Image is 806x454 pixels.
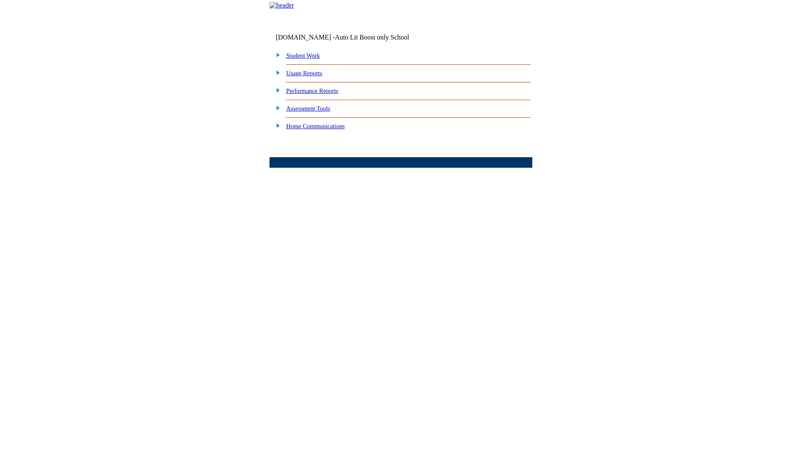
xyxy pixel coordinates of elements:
[286,52,320,59] a: Student Work
[276,34,430,41] td: [DOMAIN_NAME] -
[272,86,280,94] img: plus.gif
[272,121,280,129] img: plus.gif
[286,70,322,77] a: Usage Reports
[286,105,330,112] a: Assessment Tools
[272,104,280,111] img: plus.gif
[272,51,280,58] img: plus.gif
[272,69,280,76] img: plus.gif
[335,34,409,41] nobr: Auto Lit Boost only School
[286,123,345,129] a: Home Communications
[286,87,338,94] a: Performance Reports
[270,2,294,9] img: header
